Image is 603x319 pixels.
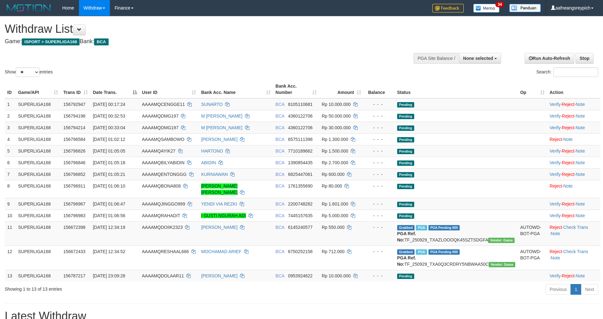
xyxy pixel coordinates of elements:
[397,213,414,219] span: Pending
[509,4,541,12] img: panduan.png
[562,172,575,177] a: Reject
[366,183,392,189] div: - - -
[5,198,15,210] td: 9
[366,224,392,230] div: - - -
[322,148,348,154] span: Rp 1.500.000
[288,249,313,254] span: Copy 6750252158 to clipboard
[570,284,581,295] a: 1
[550,273,561,278] a: Verify
[550,201,561,206] a: Verify
[322,160,348,165] span: Rp 2.700.000
[576,125,585,130] a: Note
[550,148,561,154] a: Verify
[366,125,392,131] div: - - -
[201,183,237,195] a: [PERSON_NAME] [PERSON_NAME]
[288,273,313,278] span: Copy 0953924622 to clipboard
[5,168,15,180] td: 7
[276,273,284,278] span: BCA
[547,145,600,157] td: · ·
[5,98,15,110] td: 1
[322,183,342,188] span: Rp 80.000
[550,125,561,130] a: Verify
[518,221,547,246] td: AUTOWD-BOT-PGA
[488,238,515,243] span: Vendor URL: https://trx31.1velocity.biz
[201,102,223,107] a: SUNARTO
[5,80,15,98] th: ID
[15,198,61,210] td: SUPERLIGA168
[576,273,585,278] a: Note
[322,172,344,177] span: Rp 600.000
[142,201,185,206] span: AAAAMQJINGGO999
[550,183,562,188] a: Reject
[93,183,125,188] span: [DATE] 01:06:10
[5,246,15,270] td: 12
[547,98,600,110] td: · ·
[322,125,351,130] span: Rp 30.000.000
[276,225,284,230] span: BCA
[547,198,600,210] td: · ·
[366,212,392,219] div: - - -
[495,2,504,7] span: 34
[15,270,61,281] td: SUPERLIGA168
[276,160,284,165] span: BCA
[366,148,392,154] div: - - -
[276,113,284,119] span: BCA
[5,221,15,246] td: 11
[142,137,185,142] span: AAAAMQSAMBOWO
[276,183,284,188] span: BCA
[93,249,125,254] span: [DATE] 12:34:52
[576,148,585,154] a: Note
[93,148,125,154] span: [DATE] 01:05:05
[397,114,414,119] span: Pending
[459,53,501,64] button: None selected
[15,221,61,246] td: SUPERLIGA168
[5,38,396,45] h4: Game: Bank:
[547,246,600,270] td: · ·
[288,160,313,165] span: Copy 1390854435 to clipboard
[550,213,561,218] a: Verify
[142,213,180,218] span: AAAAMQRAHADIT
[518,246,547,270] td: AUTOWD-BOT-PGA
[201,273,237,278] a: [PERSON_NAME]
[397,137,414,142] span: Pending
[15,168,61,180] td: SUPERLIGA168
[93,201,125,206] span: [DATE] 01:06:47
[576,213,585,218] a: Note
[366,171,392,177] div: - - -
[288,148,313,154] span: Copy 7710189662 to clipboard
[414,53,459,64] div: PGA Site Balance /
[322,225,344,230] span: Rp 550.000
[397,102,414,107] span: Pending
[201,213,246,218] a: I GUSTI NGURAH ADI
[15,210,61,221] td: SUPERLIGA168
[366,273,392,279] div: - - -
[288,172,313,177] span: Copy 6825447061 to clipboard
[547,157,600,168] td: · ·
[140,80,199,98] th: User ID: activate to sort column ascending
[142,225,183,230] span: AAAAMQDOIIK2323
[562,102,575,107] a: Reject
[395,221,518,246] td: TF_250929_TXAZLOOOQK45SZTSDGFA
[142,172,187,177] span: AAAAMQENTONGGG
[5,145,15,157] td: 5
[288,137,313,142] span: Copy 6575111398 to clipboard
[142,249,189,254] span: AAAAMQRESHAAL666
[547,168,600,180] td: · ·
[553,67,598,77] input: Search:
[551,231,560,236] a: Note
[518,80,547,98] th: Op: activate to sort column ascending
[322,113,351,119] span: Rp 50.000.000
[562,213,575,218] a: Reject
[63,201,85,206] span: 156796967
[93,273,125,278] span: [DATE] 23:09:28
[276,249,284,254] span: BCA
[142,160,185,165] span: AAAAMQBILYABIDIN
[142,125,179,130] span: AAAAMQDMG197
[547,180,600,198] td: ·
[5,270,15,281] td: 13
[201,113,242,119] a: M [PERSON_NAME]
[201,137,237,142] a: [PERSON_NAME]
[288,213,313,218] span: Copy 7445157635 to clipboard
[576,201,585,206] a: Note
[276,137,284,142] span: BCA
